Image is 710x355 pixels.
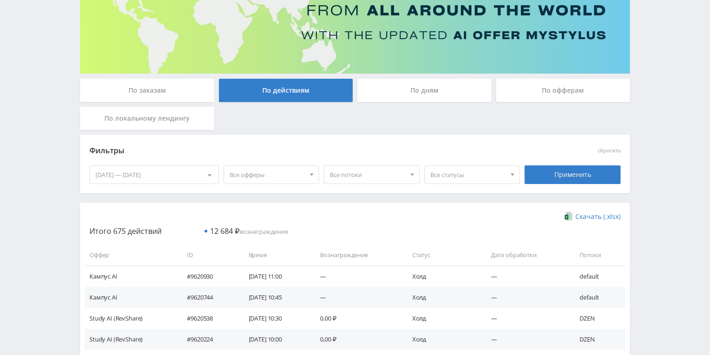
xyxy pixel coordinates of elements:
[403,266,482,287] td: Холд
[482,266,571,287] td: —
[85,308,177,329] td: Study AI (RevShare)
[357,79,492,102] div: По дням
[239,329,311,350] td: [DATE] 10:00
[575,213,621,220] span: Скачать (.xlsx)
[177,266,239,287] td: #9620930
[570,287,625,308] td: default
[239,287,311,308] td: [DATE] 10:45
[482,245,571,266] td: Дата обработки
[311,329,403,350] td: 0,00 ₽
[570,308,625,329] td: DZEN
[570,245,625,266] td: Потоки
[311,245,403,266] td: Вознаграждение
[598,148,621,154] button: сбросить
[239,245,311,266] td: Время
[565,212,573,221] img: xlsx
[403,308,482,329] td: Холд
[482,287,571,308] td: —
[210,226,239,236] span: 12 684 ₽
[80,79,214,102] div: По заказам
[230,166,305,184] span: Все офферы
[311,287,403,308] td: —
[239,266,311,287] td: [DATE] 11:00
[89,226,162,236] span: Итого 675 действий
[177,308,239,329] td: #9620538
[311,308,403,329] td: 0,00 ₽
[210,227,288,236] span: вознаграждения
[430,166,506,184] span: Все статусы
[177,245,239,266] td: ID
[219,79,353,102] div: По действиям
[570,266,625,287] td: default
[311,266,403,287] td: —
[403,245,482,266] td: Статус
[90,166,218,184] div: [DATE] — [DATE]
[496,79,630,102] div: По офферам
[85,245,177,266] td: Оффер
[482,329,571,350] td: —
[80,107,214,130] div: По локальному лендингу
[565,212,621,221] a: Скачать (.xlsx)
[403,329,482,350] td: Холд
[177,287,239,308] td: #9620744
[85,266,177,287] td: Кампус AI
[239,308,311,329] td: [DATE] 10:30
[85,287,177,308] td: Кампус AI
[570,329,625,350] td: DZEN
[525,165,621,184] div: Применить
[85,329,177,350] td: Study AI (RevShare)
[330,166,405,184] span: Все потоки
[177,329,239,350] td: #9620224
[482,308,571,329] td: —
[89,144,487,158] div: Фильтры
[403,287,482,308] td: Холд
